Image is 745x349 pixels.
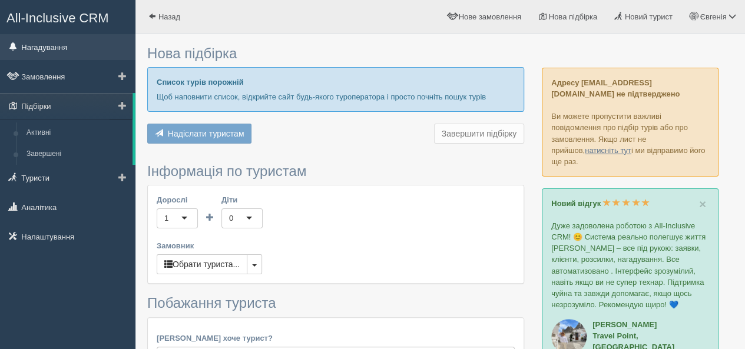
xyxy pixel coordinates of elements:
[157,78,244,87] b: Список турів порожній
[157,91,515,102] p: Щоб наповнити список, відкрийте сайт будь-якого туроператора і просто почніть пошук турів
[699,198,706,210] button: Close
[157,194,198,205] label: Дорослі
[157,240,515,251] label: Замовник
[221,194,263,205] label: Діти
[164,212,168,224] div: 1
[700,12,726,21] span: Євгенія
[551,220,709,310] p: Дуже задоволена роботою з All-Inclusive CRM! 😊 Система реально полегшує життя [PERSON_NAME] – все...
[147,124,251,144] button: Надіслати туристам
[6,11,109,25] span: All-Inclusive CRM
[147,164,524,179] h3: Інформація по туристам
[542,68,718,177] p: Ви можете пропустити важливі повідомлення про підбір турів або про замовлення. Якщо лист не прийш...
[1,1,135,33] a: All-Inclusive CRM
[157,254,247,274] button: Обрати туриста...
[551,199,650,208] a: Новий відгук
[549,12,598,21] span: Нова підбірка
[551,78,680,98] b: Адресу [EMAIL_ADDRESS][DOMAIN_NAME] не підтверджено
[229,212,233,224] div: 0
[699,197,706,211] span: ×
[21,122,133,144] a: Активні
[168,129,244,138] span: Надіслати туристам
[434,124,524,144] button: Завершити підбірку
[625,12,673,21] span: Новий турист
[585,146,631,155] a: натисніть тут
[147,295,276,311] span: Побажання туриста
[458,12,521,21] span: Нове замовлення
[21,144,133,165] a: Завершені
[157,333,515,344] label: [PERSON_NAME] хоче турист?
[147,46,524,61] h3: Нова підбірка
[158,12,180,21] span: Назад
